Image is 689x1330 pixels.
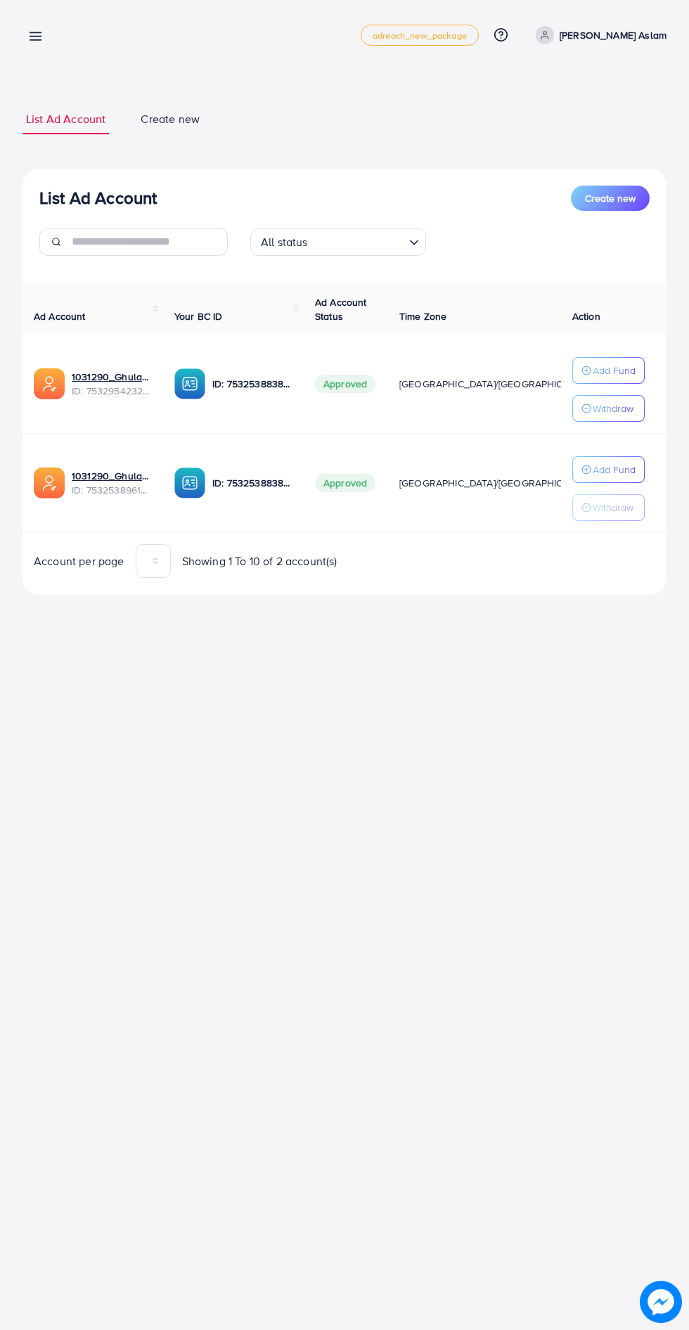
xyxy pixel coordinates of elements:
[72,384,152,398] span: ID: 7532954232266326017
[72,483,152,497] span: ID: 7532538961244635153
[315,295,367,323] span: Ad Account Status
[250,228,426,256] div: Search for option
[530,26,667,44] a: [PERSON_NAME] Aslam
[593,461,636,478] p: Add Fund
[640,1281,681,1322] img: image
[560,27,667,44] p: [PERSON_NAME] Aslam
[174,368,205,399] img: ic-ba-acc.ded83a64.svg
[72,370,152,399] div: <span class='underline'>1031290_Ghulam Rasool Aslam 2_1753902599199</span></br>7532954232266326017
[572,395,645,422] button: Withdraw
[315,474,375,492] span: Approved
[593,499,633,516] p: Withdraw
[399,476,595,490] span: [GEOGRAPHIC_DATA]/[GEOGRAPHIC_DATA]
[399,309,446,323] span: Time Zone
[182,553,337,569] span: Showing 1 To 10 of 2 account(s)
[572,357,645,384] button: Add Fund
[593,400,633,417] p: Withdraw
[72,469,152,483] a: 1031290_Ghulam Rasool Aslam_1753805901568
[72,370,152,384] a: 1031290_Ghulam Rasool Aslam 2_1753902599199
[174,309,223,323] span: Your BC ID
[572,494,645,521] button: Withdraw
[34,467,65,498] img: ic-ads-acc.e4c84228.svg
[39,188,157,208] h3: List Ad Account
[212,474,292,491] p: ID: 7532538838637019152
[72,469,152,498] div: <span class='underline'>1031290_Ghulam Rasool Aslam_1753805901568</span></br>7532538961244635153
[361,25,479,46] a: adreach_new_package
[26,111,105,127] span: List Ad Account
[399,377,595,391] span: [GEOGRAPHIC_DATA]/[GEOGRAPHIC_DATA]
[34,368,65,399] img: ic-ads-acc.e4c84228.svg
[571,186,650,211] button: Create new
[34,309,86,323] span: Ad Account
[212,375,292,392] p: ID: 7532538838637019152
[141,111,200,127] span: Create new
[312,229,404,252] input: Search for option
[572,309,600,323] span: Action
[572,456,645,483] button: Add Fund
[34,553,124,569] span: Account per page
[258,232,311,252] span: All status
[174,467,205,498] img: ic-ba-acc.ded83a64.svg
[373,31,467,40] span: adreach_new_package
[593,362,636,379] p: Add Fund
[585,191,636,205] span: Create new
[315,375,375,393] span: Approved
